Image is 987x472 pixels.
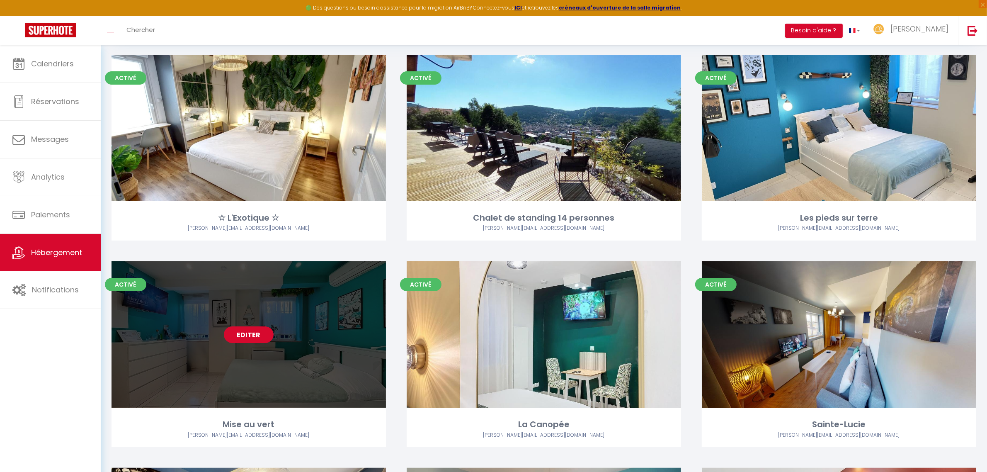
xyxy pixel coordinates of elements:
[31,96,79,107] span: Réservations
[407,418,681,431] div: La Canopée
[32,285,79,295] span: Notifications
[407,224,681,232] div: Airbnb
[407,212,681,224] div: Chalet de standing 14 personnes
[31,58,74,69] span: Calendriers
[7,3,32,28] button: Ouvrir le widget de chat LiveChat
[224,326,274,343] a: Editer
[866,16,959,45] a: ... [PERSON_NAME]
[952,435,981,466] iframe: Chat
[31,247,82,258] span: Hébergement
[31,209,70,220] span: Paiements
[120,16,161,45] a: Chercher
[702,224,976,232] div: Airbnb
[400,278,441,291] span: Activé
[785,24,843,38] button: Besoin d'aide ?
[112,224,386,232] div: Airbnb
[126,25,155,34] span: Chercher
[25,23,76,37] img: Super Booking
[407,431,681,439] div: Airbnb
[968,25,978,36] img: logout
[702,212,976,224] div: Les pieds sur terre
[890,24,948,34] span: [PERSON_NAME]
[400,71,441,85] span: Activé
[105,71,146,85] span: Activé
[695,278,737,291] span: Activé
[31,134,69,144] span: Messages
[559,4,681,11] a: créneaux d'ouverture de la salle migration
[873,24,885,34] img: ...
[105,278,146,291] span: Activé
[702,431,976,439] div: Airbnb
[31,172,65,182] span: Analytics
[112,418,386,431] div: Mise au vert
[514,4,522,11] a: ICI
[112,431,386,439] div: Airbnb
[695,71,737,85] span: Activé
[702,418,976,431] div: Sainte-Lucie
[112,212,386,224] div: ☆ L'Exotique ☆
